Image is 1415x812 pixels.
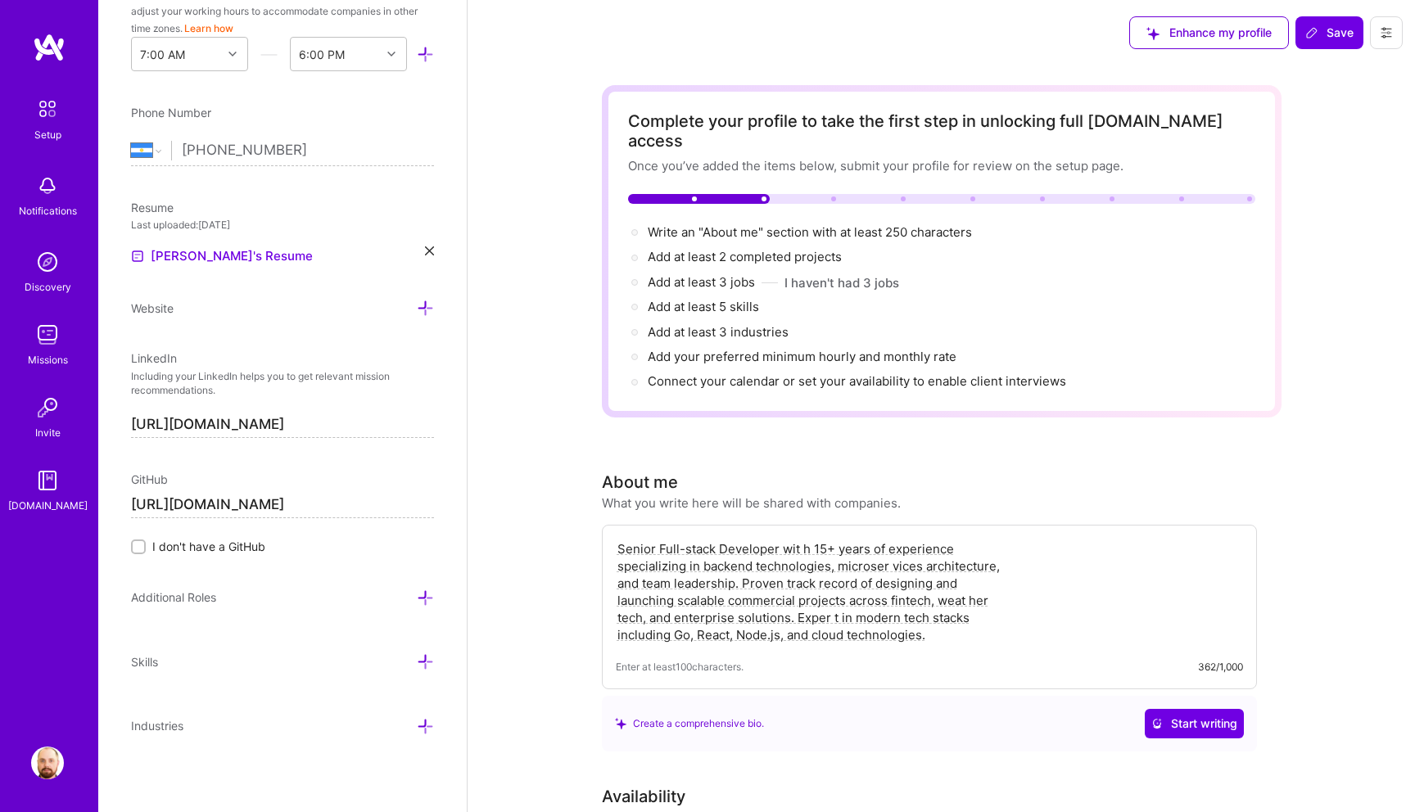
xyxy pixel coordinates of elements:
[25,278,71,295] div: Discovery
[8,497,88,514] div: [DOMAIN_NAME]
[628,157,1255,174] div: Once you’ve added the items below, submit your profile for review on the setup page.
[616,658,744,675] span: Enter at least 100 characters.
[31,747,64,779] img: User Avatar
[131,250,144,263] img: Resume
[648,349,956,364] span: Add your preferred minimum hourly and monthly rate
[299,46,345,63] div: 6:00 PM
[30,92,65,126] img: setup
[648,274,755,290] span: Add at least 3 jobs
[648,299,759,314] span: Add at least 5 skills
[131,472,168,486] span: GitHub
[1129,16,1289,49] button: Enhance my profile
[387,50,396,58] i: icon Chevron
[602,494,901,512] div: What you write here will be shared with companies.
[131,370,434,398] p: Including your LinkedIn helps you to get relevant mission recommendations.
[34,126,61,143] div: Setup
[1146,25,1272,41] span: Enhance my profile
[31,391,64,424] img: Invite
[131,216,434,233] div: Last uploaded: [DATE]
[35,424,61,441] div: Invite
[131,246,313,266] a: [PERSON_NAME]'s Resume
[1151,718,1163,729] i: icon CrystalBallWhite
[131,201,174,214] span: Resume
[31,318,64,351] img: teamwork
[19,202,77,219] div: Notifications
[1151,715,1237,732] span: Start writing
[1305,25,1354,41] span: Save
[182,127,434,174] input: +1 (000) 000-0000
[31,464,64,497] img: guide book
[28,351,68,368] div: Missions
[616,539,1243,645] textarea: Senior Full-stack Developer wit h 15+ years of experience specializing in backend technologies, m...
[1295,16,1363,49] div: null
[602,784,685,809] div: Availability
[31,169,64,202] img: bell
[628,111,1255,151] div: Complete your profile to take the first step in unlocking full [DOMAIN_NAME] access
[1145,709,1244,738] button: Start writing
[152,538,265,555] span: I don't have a GitHub
[615,715,764,732] div: Create a comprehensive bio.
[131,590,216,604] span: Additional Roles
[1198,658,1243,675] div: 362/1,000
[131,351,177,365] span: LinkedIn
[602,470,678,494] div: About me
[425,246,434,255] i: icon Close
[33,33,66,62] img: logo
[648,249,842,264] span: Add at least 2 completed projects
[784,274,899,291] button: I haven't had 3 jobs
[260,46,278,63] i: icon HorizontalInLineDivider
[228,50,237,58] i: icon Chevron
[1146,27,1160,40] i: icon SuggestedTeams
[1295,16,1363,49] button: Save
[615,718,626,729] i: icon SuggestedTeams
[131,106,211,120] span: Phone Number
[131,301,174,315] span: Website
[184,20,233,37] button: Learn how
[140,46,185,63] div: 7:00 AM
[131,719,183,733] span: Industries
[648,373,1066,389] span: Connect your calendar or set your availability to enable client interviews
[27,747,68,779] a: User Avatar
[131,655,158,669] span: Skills
[648,224,975,240] span: Write an "About me" section with at least 250 characters
[648,324,789,340] span: Add at least 3 industries
[31,246,64,278] img: discovery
